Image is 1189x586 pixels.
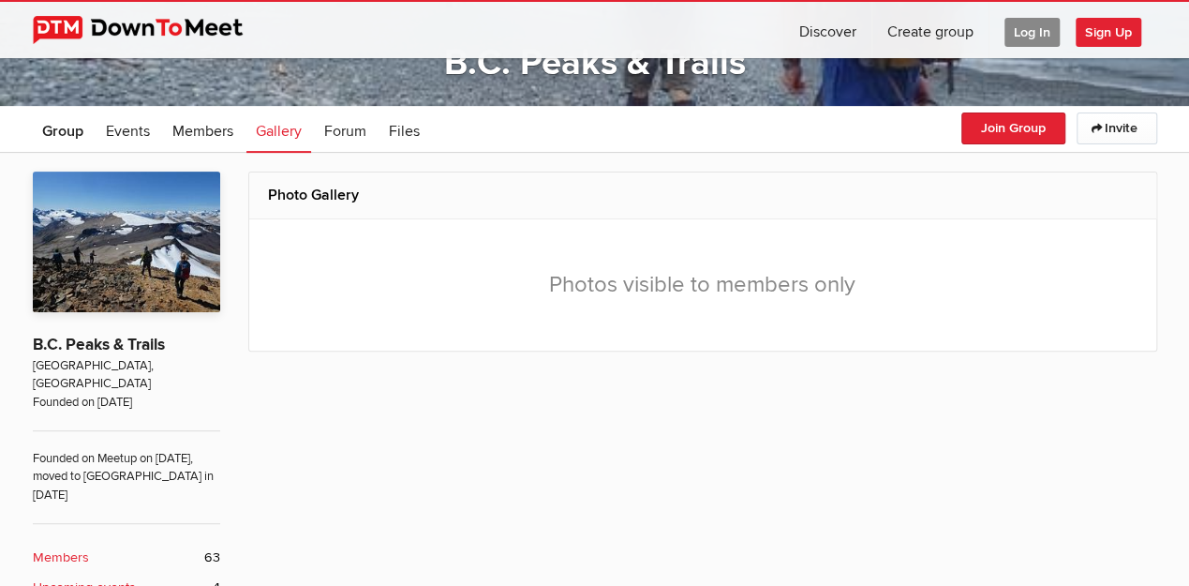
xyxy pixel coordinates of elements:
[204,548,220,568] span: 63
[315,106,376,153] a: Forum
[961,113,1065,144] button: Join Group
[33,106,93,153] a: Group
[1004,18,1060,47] span: Log In
[443,41,745,84] a: B.C. Peaks & Trails
[256,122,302,141] span: Gallery
[379,106,429,153] a: Files
[989,2,1075,58] a: Log In
[33,16,272,44] img: DownToMeet
[172,122,233,141] span: Members
[1076,18,1141,47] span: Sign Up
[33,172,220,312] img: B.C. Peaks & Trails
[97,106,159,153] a: Events
[163,106,243,153] a: Members
[42,122,83,141] span: Group
[389,122,420,141] span: Files
[33,548,220,568] a: Members 63
[33,335,165,354] a: B.C. Peaks & Trails
[106,122,150,141] span: Events
[324,122,366,141] span: Forum
[246,106,311,153] a: Gallery
[33,357,220,394] span: [GEOGRAPHIC_DATA], [GEOGRAPHIC_DATA]
[784,2,871,58] a: Discover
[1076,2,1156,58] a: Sign Up
[1077,113,1157,144] a: Invite
[268,173,1137,218] h2: Photo Gallery
[33,430,220,504] span: Founded on Meetup on [DATE], moved to [GEOGRAPHIC_DATA] in [DATE]
[872,2,988,58] a: Create group
[33,548,89,568] b: Members
[268,238,1137,332] div: Photos visible to members only
[33,394,220,412] span: Founded on [DATE]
